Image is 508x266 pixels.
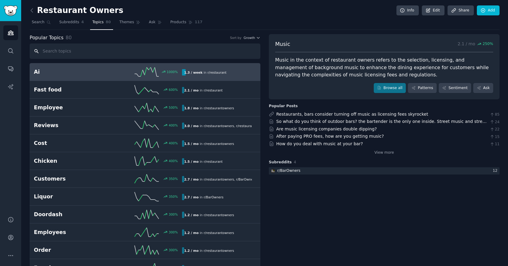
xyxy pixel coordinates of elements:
h2: Restaurant Owners [30,6,123,15]
p: 2.1 / mo [458,40,493,48]
span: 117 [195,20,203,25]
div: 350 % [169,194,178,199]
div: 350 % [169,177,178,181]
a: Ask [147,18,164,30]
a: Products117 [168,18,204,30]
a: Add [477,5,500,16]
div: 1000 % [167,70,178,74]
b: 2.7 / mo [184,195,199,199]
span: r/ restaurant [207,71,226,74]
a: Cost400%1.5 / moin r/restaurantowners [30,134,260,152]
b: 1.5 / mo [184,160,199,163]
div: 300 % [169,212,178,216]
span: 15 [490,134,500,140]
span: r/ restaurantowners [204,106,234,110]
div: in [182,140,236,147]
a: After paying PRO fees, how are you getting music? [276,134,384,139]
span: r/ restaurant [204,160,223,163]
input: Search topics [30,43,260,59]
a: Edit [422,5,444,16]
span: 80 [66,35,72,40]
div: in [182,194,226,200]
b: 1.2 / mo [184,213,199,217]
a: Order300%1.2 / moin r/restaurantowners [30,241,260,259]
span: Topics [92,20,103,25]
div: 400 % [169,141,178,145]
a: Fast food600%2.1 / moin r/restaurant [30,81,260,99]
span: , [234,124,235,128]
a: Topics80 [90,18,113,30]
div: in [182,247,236,254]
h2: Ai [34,68,108,76]
a: Subreddits4 [57,18,86,30]
h2: Liquor [34,193,108,200]
span: r/ BarOwners [204,195,223,199]
img: BarOwners [271,169,275,173]
b: 3.0 / mo [184,124,199,128]
h2: Employee [34,104,108,111]
h2: Reviews [34,122,108,129]
span: Growth [243,36,255,40]
div: in [182,87,225,93]
div: in [182,105,236,111]
div: in [182,158,225,165]
span: Music [275,40,290,48]
span: 24 [490,120,500,125]
button: Growth [243,36,260,40]
a: Restaurants, bars consider turning off music as licensing fees skyrocket [276,112,428,117]
img: GummySearch logo [4,5,18,16]
span: r/ restaurantowners [204,142,234,146]
span: 22 [490,127,500,132]
span: Themes [119,20,134,25]
a: Employee500%1.8 / moin r/restaurantowners [30,99,260,117]
div: 300 % [169,230,178,234]
span: r/ restaurantowners [204,124,234,128]
span: Subreddits [269,160,292,165]
span: 4 [294,160,296,164]
a: Liquor350%2.7 / moin r/BarOwners [30,188,260,206]
h2: Chicken [34,157,108,165]
b: 1.2 / mo [184,249,199,252]
h2: Cost [34,139,108,147]
b: 1.2 / mo [184,231,199,235]
a: Info [396,5,419,16]
a: BarOwnersr/BarOwners12 [269,167,500,175]
b: 2.1 / mo [184,88,199,92]
a: Customers350%2.7 / moin r/restaurantowners,r/BarOwners [30,170,260,188]
a: Ai1000%1.3 / weekin r/restaurant [30,63,260,81]
h2: Order [34,246,108,254]
b: 1.8 / mo [184,106,199,110]
span: r/ restaurantowners [204,249,234,252]
div: in [182,123,252,129]
div: Popular Posts [269,104,298,109]
a: View more [374,150,394,155]
div: Sort by [230,36,242,40]
b: 1.3 / week [184,71,203,74]
span: r/ restaurant [204,88,223,92]
span: Subreddits [59,20,79,25]
span: r/ restaurantowners [204,213,234,217]
div: in [182,229,236,236]
span: 4 [81,20,84,25]
span: 80 [106,20,111,25]
div: 400 % [169,159,178,163]
div: 12 [493,168,500,174]
span: 250 % [483,41,493,47]
a: Share [448,5,474,16]
a: Doordash300%1.2 / moin r/restaurantowners [30,206,260,223]
a: Patterns [408,83,436,93]
div: Music in the context of restaurant owners refers to the selection, licensing, and management of b... [275,56,493,79]
span: Search [32,20,44,25]
span: r/ BarOwners [236,178,256,181]
div: r/ BarOwners [277,168,301,174]
a: How do you deal with music at your bar? [276,141,363,146]
div: in [182,176,252,182]
span: r/ restaurantowners [204,178,234,181]
span: Products [170,20,186,25]
div: in [182,212,236,218]
span: , [234,178,235,181]
a: Chicken400%1.5 / moin r/restaurant [30,152,260,170]
h2: Employees [34,229,108,236]
a: Employees300%1.2 / moin r/restaurantowners [30,223,260,241]
div: 500 % [169,105,178,110]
